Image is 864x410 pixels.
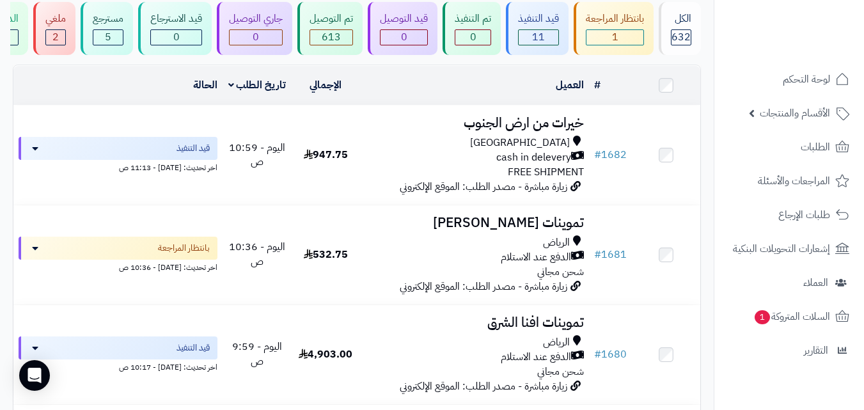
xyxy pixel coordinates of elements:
span: بانتظار المراجعة [158,242,210,255]
span: المراجعات والأسئلة [758,172,830,190]
a: ملغي 2 [31,2,78,55]
div: Open Intercom Messenger [19,360,50,391]
span: شحن مجاني [537,264,584,280]
span: قيد التنفيذ [177,342,210,354]
a: التقارير [722,335,856,366]
span: اليوم - 9:59 ص [232,339,282,369]
a: #1681 [594,247,627,262]
span: 1 [754,310,770,324]
span: طلبات الإرجاع [778,206,830,224]
a: تم التنفيذ 0 [440,2,503,55]
span: [GEOGRAPHIC_DATA] [470,136,570,150]
a: قيد التوصيل 0 [365,2,440,55]
span: 5 [105,29,111,45]
div: الكل [671,12,691,26]
span: cash in delevery [496,150,571,165]
span: # [594,247,601,262]
div: ملغي [45,12,66,26]
span: الطلبات [801,138,830,156]
span: 613 [322,29,341,45]
h3: تموينات [PERSON_NAME] [365,216,584,230]
a: الحالة [193,77,217,93]
div: اخر تحديث: [DATE] - 10:17 ص [19,359,217,373]
a: تم التوصيل 613 [295,2,365,55]
span: السلات المتروكة [753,308,830,326]
div: مسترجع [93,12,123,26]
span: زيارة مباشرة - مصدر الطلب: الموقع الإلكتروني [400,179,567,194]
span: 4,903.00 [299,347,352,362]
span: الرياض [543,235,570,250]
div: اخر تحديث: [DATE] - 11:13 ص [19,160,217,173]
a: بانتظار المراجعة 1 [571,2,656,55]
a: العميل [556,77,584,93]
span: الدفع عند الاستلام [501,350,571,365]
a: الكل632 [656,2,703,55]
span: FREE SHIPMENT [508,164,584,180]
span: التقارير [804,342,828,359]
a: قيد الاسترجاع 0 [136,2,214,55]
span: 632 [672,29,691,45]
img: logo-2.png [777,24,852,51]
a: الطلبات [722,132,856,162]
span: الرياض [543,335,570,350]
div: 613 [310,30,352,45]
div: قيد التنفيذ [518,12,559,26]
a: لوحة التحكم [722,64,856,95]
span: 1 [612,29,618,45]
h3: تموينات افنا الشرق [365,315,584,330]
a: #1680 [594,347,627,362]
span: 0 [173,29,180,45]
span: 0 [401,29,407,45]
div: 0 [230,30,282,45]
span: زيارة مباشرة - مصدر الطلب: الموقع الإلكتروني [400,379,567,394]
a: جاري التوصيل 0 [214,2,295,55]
div: 11 [519,30,558,45]
a: المراجعات والأسئلة [722,166,856,196]
div: 5 [93,30,123,45]
span: 0 [470,29,476,45]
a: الإجمالي [310,77,342,93]
span: 11 [532,29,545,45]
div: 0 [455,30,491,45]
a: إشعارات التحويلات البنكية [722,233,856,264]
a: #1682 [594,147,627,162]
span: 947.75 [304,147,348,162]
span: 0 [253,29,259,45]
a: السلات المتروكة1 [722,301,856,332]
span: لوحة التحكم [783,70,830,88]
div: 0 [381,30,427,45]
a: العملاء [722,267,856,298]
span: 2 [52,29,59,45]
div: جاري التوصيل [229,12,283,26]
span: قيد التنفيذ [177,142,210,155]
span: الأقسام والمنتجات [760,104,830,122]
a: # [594,77,601,93]
span: 532.75 [304,247,348,262]
span: زيارة مباشرة - مصدر الطلب: الموقع الإلكتروني [400,279,567,294]
a: قيد التنفيذ 11 [503,2,571,55]
span: العملاء [803,274,828,292]
div: بانتظار المراجعة [586,12,644,26]
a: طلبات الإرجاع [722,200,856,230]
div: تم التنفيذ [455,12,491,26]
a: تاريخ الطلب [228,77,287,93]
div: قيد التوصيل [380,12,428,26]
div: تم التوصيل [310,12,353,26]
span: اليوم - 10:36 ص [229,239,285,269]
span: # [594,347,601,362]
div: 0 [151,30,201,45]
span: اليوم - 10:59 ص [229,140,285,170]
div: 2 [46,30,65,45]
span: # [594,147,601,162]
div: اخر تحديث: [DATE] - 10:36 ص [19,260,217,273]
span: الدفع عند الاستلام [501,250,571,265]
div: 1 [586,30,643,45]
h3: خيرات من ارض الجنوب [365,116,584,130]
div: قيد الاسترجاع [150,12,202,26]
a: مسترجع 5 [78,2,136,55]
span: إشعارات التحويلات البنكية [733,240,830,258]
span: شحن مجاني [537,364,584,379]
